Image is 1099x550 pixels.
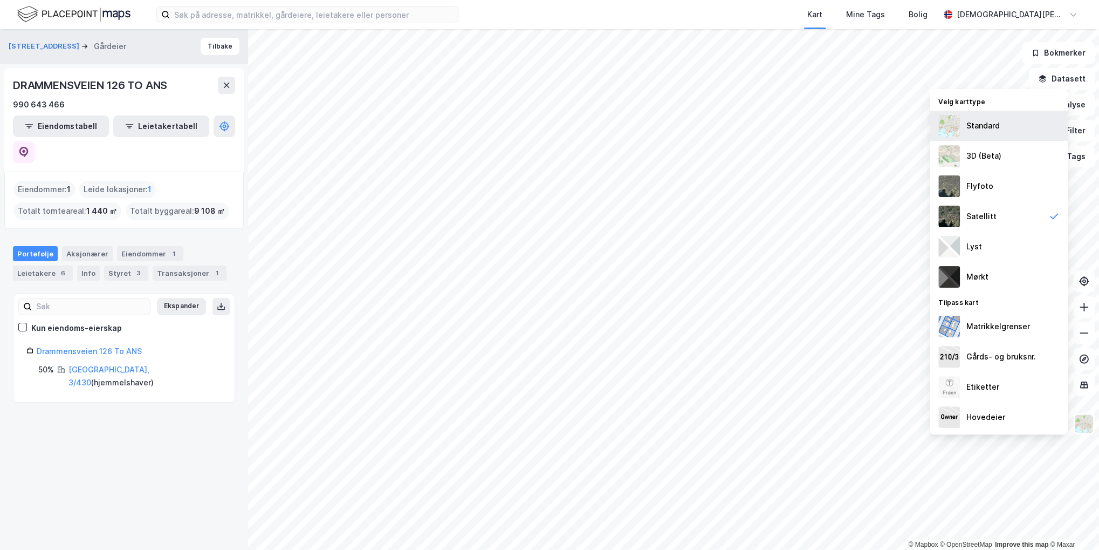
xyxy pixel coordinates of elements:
[113,116,209,137] button: Leietakertabell
[67,183,71,196] span: 1
[68,363,222,389] div: ( hjemmelshaver )
[133,268,144,279] div: 3
[13,98,65,111] div: 990 643 466
[938,145,960,167] img: Z
[1029,68,1095,90] button: Datasett
[966,180,993,193] div: Flyfoto
[168,248,179,259] div: 1
[104,266,148,281] div: Styret
[13,77,169,94] div: DRAMMENSVEIEN 126 TO ANS
[13,181,75,198] div: Eiendommer :
[966,210,997,223] div: Satellitt
[153,266,226,281] div: Transaksjoner
[194,205,225,218] span: 9 108 ㎡
[1045,498,1099,550] iframe: Chat Widget
[966,150,1001,162] div: 3D (Beta)
[930,91,1068,111] div: Velg karttype
[79,181,156,198] div: Leide lokasjoner :
[938,376,960,398] img: Z
[94,40,126,53] div: Gårdeier
[211,268,222,279] div: 1
[13,116,109,137] button: Eiendomstabell
[201,38,239,55] button: Tilbake
[966,119,1000,132] div: Standard
[157,298,206,315] button: Ekspander
[966,240,982,253] div: Lyst
[908,541,938,548] a: Mapbox
[86,205,117,218] span: 1 440 ㎡
[938,175,960,197] img: Z
[170,6,458,23] input: Søk på adresse, matrikkel, gårdeiere, leietakere eller personer
[938,316,960,337] img: cadastreBorders.cfe08de4b5ddd52a10de.jpeg
[32,298,150,315] input: Søk
[1022,42,1095,64] button: Bokmerker
[58,268,68,279] div: 6
[13,266,73,281] div: Leietakere
[966,381,999,393] div: Etiketter
[13,246,58,261] div: Portefølje
[148,183,152,196] span: 1
[38,363,54,376] div: 50%
[909,8,928,21] div: Bolig
[966,270,988,283] div: Mørkt
[930,292,1068,311] div: Tilpass kart
[126,202,229,220] div: Totalt byggareal :
[62,246,113,261] div: Aksjonærer
[938,206,960,227] img: 9k=
[940,541,992,548] a: OpenStreetMap
[37,347,142,356] a: Drammensveien 126 To ANS
[13,202,121,220] div: Totalt tomteareal :
[1045,146,1095,167] button: Tags
[938,346,960,368] img: cadastreKeys.547ab17ec502f5a4ef2b.jpeg
[966,411,1005,424] div: Hovedeier
[31,322,122,335] div: Kun eiendoms-eierskap
[966,350,1036,363] div: Gårds- og bruksnr.
[966,320,1030,333] div: Matrikkelgrenser
[938,115,960,137] img: Z
[995,541,1048,548] a: Improve this map
[9,41,81,52] button: [STREET_ADDRESS]
[846,8,885,21] div: Mine Tags
[957,8,1064,21] div: [DEMOGRAPHIC_DATA][PERSON_NAME]
[938,266,960,288] img: nCdM7BzjoCAAAAAElFTkSuQmCC
[17,5,130,24] img: logo.f888ab2527a4732fd821a326f86c7f29.svg
[117,246,183,261] div: Eiendommer
[938,236,960,257] img: luj3wr1y2y3+OchiMxRmMxRlscgabnMEmZ7DJGWxyBpucwSZnsMkZbHIGm5zBJmewyRlscgabnMEmZ7DJGWxyBpucwSZnsMkZ...
[938,406,960,428] img: majorOwner.b5e170eddb5c04bfeeff.jpeg
[1043,120,1095,141] button: Filter
[68,365,149,387] a: [GEOGRAPHIC_DATA], 3/430
[807,8,822,21] div: Kart
[77,266,100,281] div: Info
[1074,413,1094,434] img: Z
